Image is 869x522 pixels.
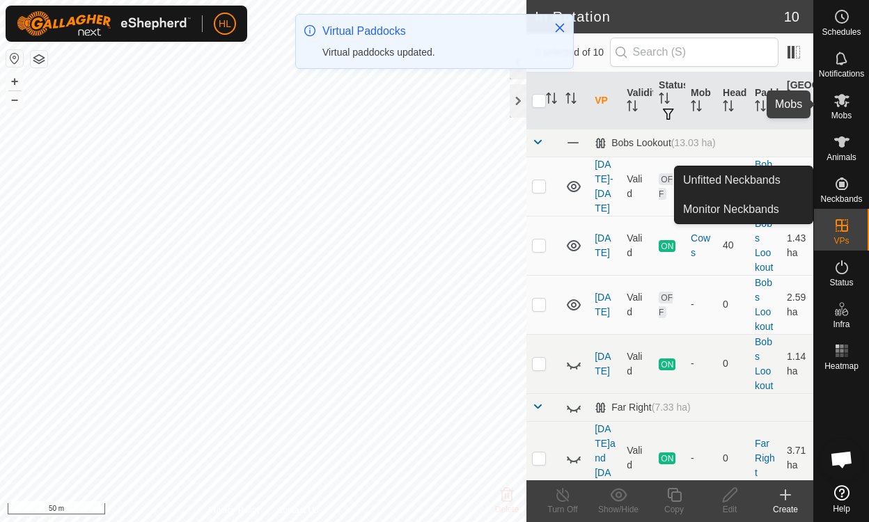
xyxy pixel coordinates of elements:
td: Valid [621,157,653,216]
a: Contact Us [277,504,318,516]
h2: In Rotation [535,8,784,25]
a: Open chat [821,438,863,480]
div: Cows [691,231,712,260]
span: ON [659,358,675,370]
td: Valid [621,275,653,334]
span: Mobs [831,111,852,120]
a: Unfitted Neckbands [675,166,813,194]
td: 2.59 ha [781,275,813,334]
th: Mob [685,72,717,129]
td: 0 [717,157,749,216]
div: Virtual Paddocks [322,23,540,40]
th: [GEOGRAPHIC_DATA] Area [781,72,813,129]
span: Schedules [822,28,861,36]
span: Heatmap [824,362,859,370]
a: Help [814,480,869,519]
img: Gallagher Logo [17,11,191,36]
span: Status [829,278,853,287]
div: - [691,356,712,371]
td: 0 [717,421,749,495]
button: Map Layers [31,51,47,68]
div: Virtual paddocks updated. [322,45,540,60]
td: Valid [621,334,653,393]
p-sorticon: Activate to sort [723,102,734,113]
td: 1.14 ha [781,334,813,393]
span: Notifications [819,70,864,78]
td: 0 [717,334,749,393]
p-sorticon: Activate to sort [787,109,798,120]
p-sorticon: Activate to sort [755,102,766,113]
span: HL [219,17,231,31]
td: 40 [717,216,749,275]
a: Far Right [755,438,775,478]
span: Neckbands [820,195,862,203]
td: 0 [717,275,749,334]
p-sorticon: Activate to sort [659,95,670,106]
span: Monitor Neckbands [683,201,779,218]
a: Privacy Policy [208,504,260,516]
div: Turn Off [535,503,590,516]
span: Help [833,505,850,513]
a: Bobs Lookout [755,218,773,273]
span: Unfitted Neckbands [683,172,781,189]
button: – [6,91,23,108]
div: Edit [702,503,758,516]
td: 1.02 ha [781,157,813,216]
a: [DATE] [595,351,611,377]
span: ON [659,452,675,464]
p-sorticon: Activate to sort [565,95,577,106]
button: Close [550,18,570,38]
th: Validity [621,72,653,129]
div: - [691,451,712,466]
span: OFF [659,292,673,318]
span: 10 [784,6,799,27]
td: 1.43 ha [781,216,813,275]
a: Bobs Lookout [755,277,773,332]
td: Valid [621,421,653,495]
th: Status [653,72,685,129]
span: ON [659,240,675,252]
button: Reset Map [6,50,23,67]
a: [DATE]and [DATE] [595,423,616,493]
div: Far Right [595,402,691,413]
td: Valid [621,216,653,275]
a: [DATE] [595,232,611,258]
span: OFF [659,173,673,200]
span: Animals [827,153,856,161]
span: Infra [833,320,850,329]
a: Bobs Lookout [755,336,773,391]
p-sorticon: Activate to sort [691,102,702,113]
span: (13.03 ha) [671,137,716,148]
p-sorticon: Activate to sort [627,102,638,113]
a: Monitor Neckbands [675,196,813,223]
p-sorticon: Activate to sort [546,95,557,106]
a: [DATE]-[DATE] [595,159,613,214]
a: Bobs Lookout [755,159,773,214]
th: Head [717,72,749,129]
td: 3.71 ha [781,421,813,495]
button: + [6,73,23,90]
th: VP [589,72,621,129]
th: Paddock [749,72,781,129]
span: (7.33 ha) [652,402,691,413]
div: Create [758,503,813,516]
div: - [691,297,712,312]
input: Search (S) [610,38,778,67]
div: Copy [646,503,702,516]
div: Bobs Lookout [595,137,715,149]
div: Show/Hide [590,503,646,516]
a: [DATE] [595,292,611,317]
span: VPs [833,237,849,245]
